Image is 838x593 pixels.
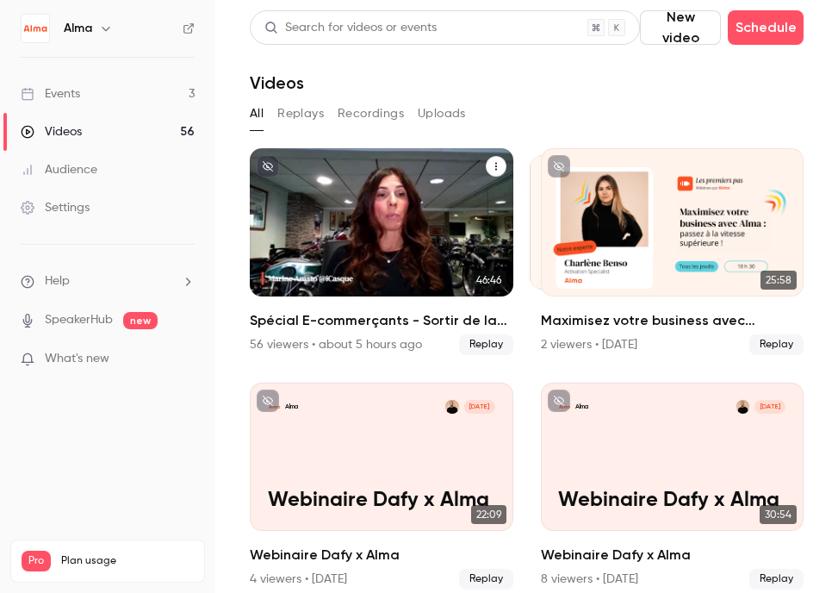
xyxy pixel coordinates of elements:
img: Alma [22,15,49,42]
a: 46:46Spécial E-commerçants - Sortir de la guerre des prix et préserver ses marges pendant [DATE][... [250,148,513,355]
span: 25:58 [760,271,797,290]
iframe: Noticeable Trigger [174,352,195,367]
span: Replay [459,334,513,355]
span: What's new [45,350,109,368]
li: Webinaire Dafy x Alma [541,383,804,590]
h2: Spécial E-commerçants - Sortir de la guerre des prix et préserver ses marges pendant [DATE][DATE] [250,310,513,331]
li: Spécial E-commerçants - Sortir de la guerre des prix et préserver ses marges pendant Black Friday [250,148,513,355]
div: Videos [21,123,82,140]
span: Replay [749,569,804,590]
button: New video [640,10,721,45]
section: Videos [250,10,804,583]
div: Settings [21,199,90,216]
div: 2 viewers • [DATE] [541,336,637,353]
button: unpublished [257,390,279,412]
span: 22:09 [471,505,506,524]
li: help-dropdown-opener [21,272,195,290]
button: All [250,100,264,128]
button: Recordings [338,100,404,128]
button: Uploads [418,100,466,128]
h6: Alma [64,20,92,37]
p: Webinaire Dafy x Alma [268,489,495,513]
div: 4 viewers • [DATE] [250,571,347,588]
span: 30:54 [760,505,797,524]
a: Webinaire Dafy x AlmaAlmaEric ROMER[DATE]Webinaire Dafy x Alma22:09Webinaire Dafy x Alma4 viewers... [250,383,513,590]
span: Plan usage [61,554,194,568]
span: new [123,312,158,329]
span: Replay [459,569,513,590]
button: unpublished [548,390,570,412]
p: Webinaire Dafy x Alma [558,489,785,513]
button: Replays [277,100,324,128]
span: Help [45,272,70,290]
a: 25:5825:58Maximisez votre business avec [PERSON_NAME] : passez à la vitesse supérieure !2 viewers... [541,148,804,355]
a: SpeakerHub [45,311,113,329]
img: Eric ROMER [445,400,458,413]
h2: Webinaire Dafy x Alma [541,545,804,565]
li: Maximisez votre business avec Alma : passez à la vitesse supérieure ! [541,148,804,355]
div: Search for videos or events [264,19,437,37]
p: Alma [285,403,298,411]
li: Webinaire Dafy x Alma [250,383,513,590]
div: Audience [21,161,97,178]
img: Eric ROMER [736,400,749,413]
span: [DATE] [754,400,785,413]
button: Schedule [728,10,804,45]
span: Replay [749,334,804,355]
h2: Maximisez votre business avec [PERSON_NAME] : passez à la vitesse supérieure ! [541,310,804,331]
p: Alma [575,403,588,411]
span: 46:46 [471,271,506,290]
a: Webinaire Dafy x AlmaAlmaEric ROMER[DATE]Webinaire Dafy x Alma30:54Webinaire Dafy x Alma8 viewers... [541,383,804,590]
div: 8 viewers • [DATE] [541,571,638,588]
button: unpublished [257,155,279,178]
h1: Videos [250,72,304,93]
span: [DATE] [464,400,495,413]
span: Pro [22,551,51,571]
div: Events [21,85,80,103]
button: unpublished [548,155,570,178]
h2: Webinaire Dafy x Alma [250,545,513,565]
div: 56 viewers • about 5 hours ago [250,336,422,353]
